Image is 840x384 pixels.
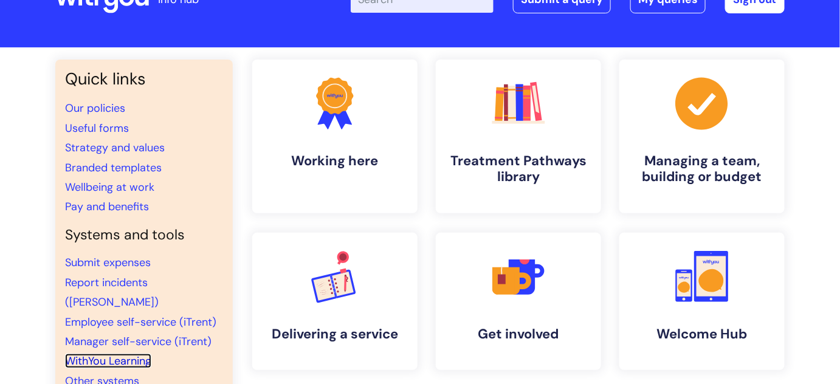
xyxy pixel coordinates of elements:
a: Strategy and values [65,140,165,155]
a: Wellbeing at work [65,180,154,194]
h4: Welcome Hub [629,326,775,342]
a: Employee self-service (iTrent) [65,315,216,329]
h4: Working here [262,153,408,169]
a: Pay and benefits [65,199,149,214]
a: Report incidents ([PERSON_NAME]) [65,275,159,309]
a: Manager self-service (iTrent) [65,334,212,349]
h4: Managing a team, building or budget [629,153,775,185]
h3: Quick links [65,69,223,89]
a: Submit expenses [65,255,151,270]
a: Welcome Hub [619,233,785,370]
h4: Systems and tools [65,227,223,244]
a: Treatment Pathways library [436,60,601,213]
a: Useful forms [65,121,129,135]
a: Delivering a service [252,233,418,370]
h4: Get involved [446,326,591,342]
a: Managing a team, building or budget [619,60,785,213]
h4: Treatment Pathways library [446,153,591,185]
a: WithYou Learning [65,354,151,368]
a: Get involved [436,233,601,370]
h4: Delivering a service [262,326,408,342]
a: Working here [252,60,418,213]
a: Our policies [65,101,125,115]
a: Branded templates [65,160,162,175]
